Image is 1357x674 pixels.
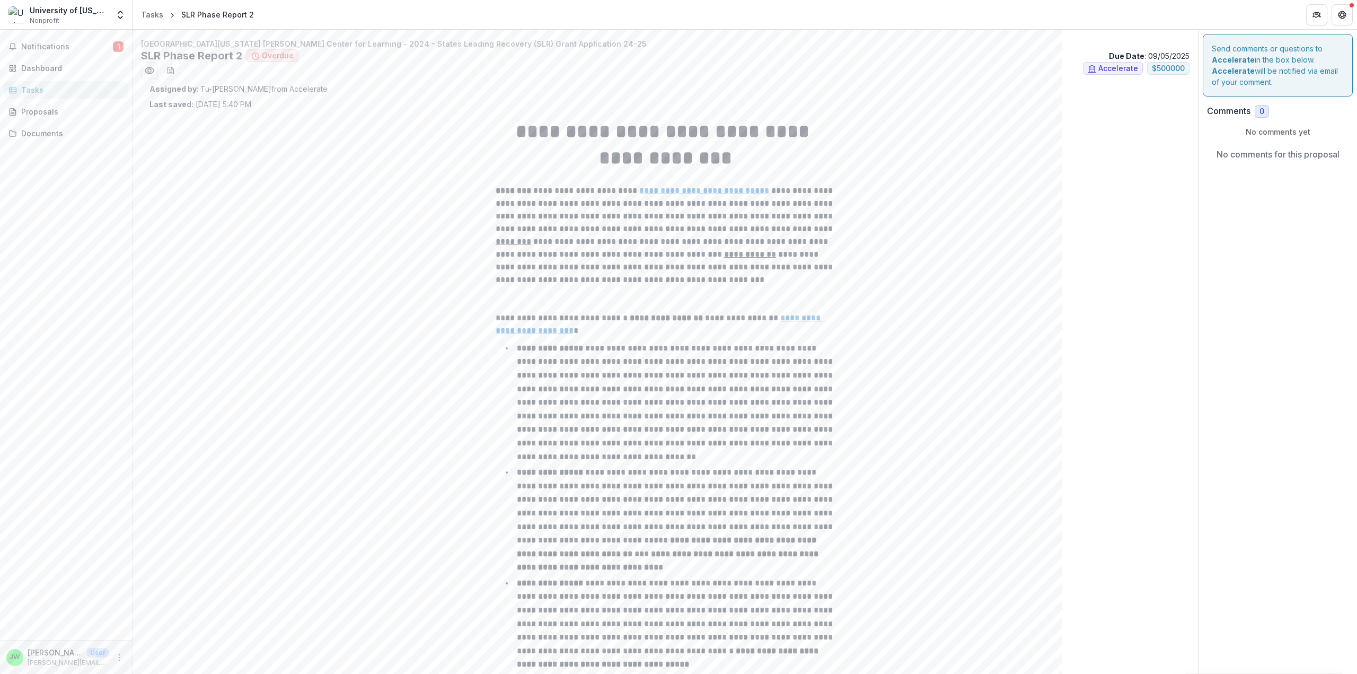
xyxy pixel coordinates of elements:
span: $ 500000 [1152,64,1185,73]
p: [PERSON_NAME] [28,647,83,658]
div: University of [US_STATE] Foundation, Inc. [30,5,109,16]
div: Dashboard [21,63,119,74]
strong: Assigned by [149,84,197,93]
div: Tasks [21,84,119,95]
strong: Last saved: [149,100,193,109]
a: Tasks [4,81,128,99]
button: More [113,651,126,664]
span: Overdue [262,51,294,60]
h2: SLR Phase Report 2 [141,49,242,62]
div: Tasks [141,9,163,20]
p: User [87,648,109,658]
p: : 09/05/2025 [1109,50,1189,62]
button: Notifications1 [4,38,128,55]
span: Nonprofit [30,16,59,25]
button: Partners [1306,4,1327,25]
a: Documents [4,125,128,142]
h2: Comments [1207,106,1250,116]
button: download-word-button [162,62,179,79]
a: Tasks [137,7,168,22]
p: [PERSON_NAME][EMAIL_ADDRESS][DOMAIN_NAME] [28,658,109,668]
div: Jennie Wise [10,654,20,661]
span: 1 [113,41,124,52]
a: Proposals [4,103,128,120]
span: Accelerate [1098,64,1138,73]
p: [GEOGRAPHIC_DATA][US_STATE] [PERSON_NAME] Center for Learning - 2024 - States Leading Recovery (S... [141,38,1189,49]
div: Send comments or questions to in the box below. will be notified via email of your comment. [1203,34,1353,97]
button: Open entity switcher [113,4,128,25]
img: University of Florida Foundation, Inc. [8,6,25,23]
button: Preview 0773a1de-4c91-4f33-bc2e-e660111b6d1e.pdf [141,62,158,79]
span: 0 [1259,107,1264,116]
p: : Tu-[PERSON_NAME] from Accelerate [149,83,1181,94]
strong: Accelerate [1212,66,1255,75]
div: Documents [21,128,119,139]
span: Notifications [21,42,113,51]
p: No comments yet [1207,126,1349,137]
a: Dashboard [4,59,128,77]
p: [DATE] 5:40 PM [149,99,251,110]
nav: breadcrumb [137,7,258,22]
strong: Due Date [1109,51,1144,60]
p: No comments for this proposal [1217,148,1340,161]
div: Proposals [21,106,119,117]
div: SLR Phase Report 2 [181,9,254,20]
strong: Accelerate [1212,55,1255,64]
button: Get Help [1332,4,1353,25]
